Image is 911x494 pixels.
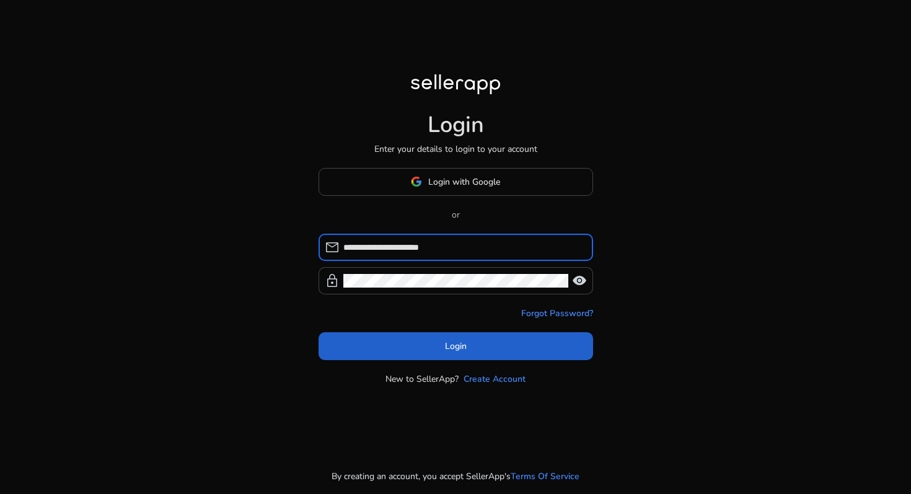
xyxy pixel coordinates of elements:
[325,240,340,255] span: mail
[464,373,526,386] a: Create Account
[521,307,593,320] a: Forgot Password?
[374,143,537,156] p: Enter your details to login to your account
[411,176,422,187] img: google-logo.svg
[325,273,340,288] span: lock
[319,208,593,221] p: or
[319,168,593,196] button: Login with Google
[385,373,459,386] p: New to SellerApp?
[428,112,484,138] h1: Login
[428,175,500,188] span: Login with Google
[511,470,579,483] a: Terms Of Service
[445,340,467,353] span: Login
[319,332,593,360] button: Login
[572,273,587,288] span: visibility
